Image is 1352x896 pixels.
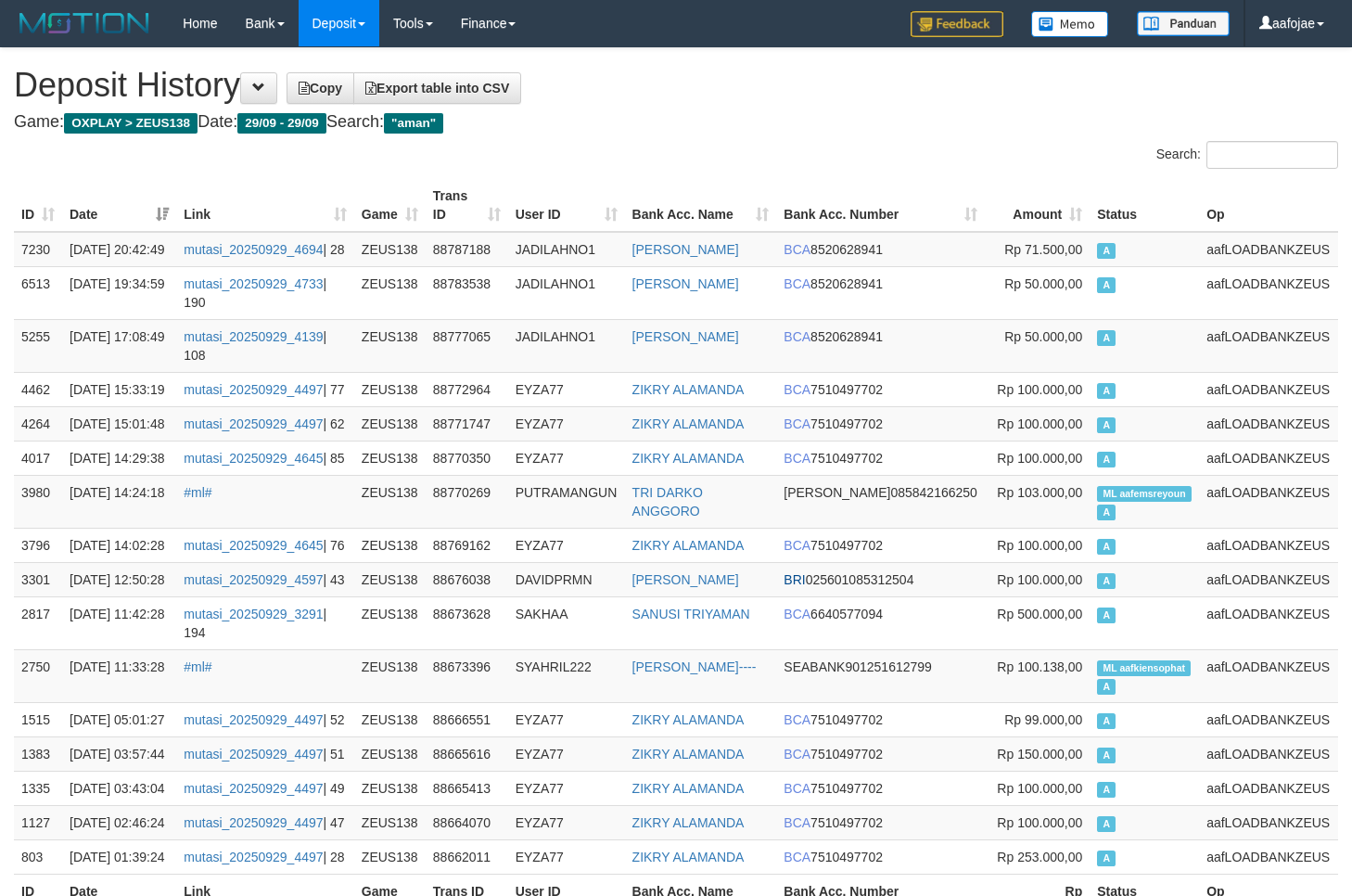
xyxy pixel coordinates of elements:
[176,771,354,805] td: | 49
[997,382,1082,397] span: Rp 100.000,00
[632,329,739,344] a: [PERSON_NAME]
[1097,383,1116,399] span: Approved
[184,329,323,344] a: mutasi_20250929_4139
[184,781,323,796] a: mutasi_20250929_4497
[14,839,62,874] td: 803
[14,67,1338,104] h1: Deposit History
[184,850,323,864] a: mutasi_20250929_4497
[1097,851,1116,866] span: Approved
[14,771,62,805] td: 1335
[1097,417,1116,433] span: Approved
[1199,562,1338,596] td: aafLOADBANKZEUS
[776,771,985,805] td: 7510497702
[14,736,62,771] td: 1383
[176,736,354,771] td: | 51
[184,451,323,466] a: mutasi_20250929_4645
[508,372,625,406] td: EYZA77
[1199,266,1338,319] td: aafLOADBANKZEUS
[184,276,323,291] a: mutasi_20250929_4733
[1097,243,1116,259] span: Approved
[62,736,176,771] td: [DATE] 03:57:44
[237,113,326,134] span: 29/09 - 29/09
[1097,748,1116,763] span: Approved
[299,81,342,96] span: Copy
[784,416,810,431] span: BCA
[1137,11,1230,36] img: panduan.png
[14,372,62,406] td: 4462
[354,475,426,528] td: ZEUS138
[1199,805,1338,839] td: aafLOADBANKZEUS
[426,736,508,771] td: 88665616
[508,528,625,562] td: EYZA77
[784,712,810,727] span: BCA
[508,406,625,441] td: EYZA77
[176,562,354,596] td: | 43
[776,179,985,232] th: Bank Acc. Number: activate to sort column ascending
[62,266,176,319] td: [DATE] 19:34:59
[911,11,1003,37] img: Feedback.jpg
[776,649,985,702] td: 901251612799
[776,441,985,475] td: 7510497702
[1199,839,1338,874] td: aafLOADBANKZEUS
[62,179,176,232] th: Date: activate to sort column ascending
[1199,528,1338,562] td: aafLOADBANKZEUS
[1097,679,1116,695] span: Approved
[354,232,426,267] td: ZEUS138
[1199,771,1338,805] td: aafLOADBANKZEUS
[354,406,426,441] td: ZEUS138
[632,276,739,291] a: [PERSON_NAME]
[508,596,625,649] td: SAKHAA
[354,596,426,649] td: ZEUS138
[184,242,323,257] a: mutasi_20250929_4694
[62,528,176,562] td: [DATE] 14:02:28
[62,372,176,406] td: [DATE] 15:33:19
[14,441,62,475] td: 4017
[1097,816,1116,832] span: Approved
[426,805,508,839] td: 88664070
[354,839,426,874] td: ZEUS138
[62,839,176,874] td: [DATE] 01:39:24
[508,562,625,596] td: DAVIDPRMN
[184,382,323,397] a: mutasi_20250929_4497
[176,232,354,267] td: | 28
[176,805,354,839] td: | 47
[176,839,354,874] td: | 28
[776,736,985,771] td: 7510497702
[1097,452,1116,467] span: Approved
[508,771,625,805] td: EYZA77
[776,596,985,649] td: 6640577094
[287,72,354,104] a: Copy
[508,319,625,372] td: JADILAHNO1
[176,441,354,475] td: | 85
[62,319,176,372] td: [DATE] 17:08:49
[784,815,810,830] span: BCA
[354,771,426,805] td: ZEUS138
[426,372,508,406] td: 88772964
[997,572,1082,587] span: Rp 100.000,00
[508,702,625,736] td: EYZA77
[354,649,426,702] td: ZEUS138
[14,319,62,372] td: 5255
[176,702,354,736] td: | 52
[1199,441,1338,475] td: aafLOADBANKZEUS
[62,562,176,596] td: [DATE] 12:50:28
[776,475,985,528] td: 085842166250
[1199,406,1338,441] td: aafLOADBANKZEUS
[1097,330,1116,346] span: Approved
[184,712,323,727] a: mutasi_20250929_4497
[632,607,750,621] a: SANUSI TRIYAMAN
[997,485,1082,500] span: Rp 103.000,00
[997,815,1082,830] span: Rp 100.000,00
[14,475,62,528] td: 3980
[176,266,354,319] td: | 190
[14,702,62,736] td: 1515
[62,232,176,267] td: [DATE] 20:42:49
[354,528,426,562] td: ZEUS138
[14,805,62,839] td: 1127
[784,607,810,621] span: BCA
[354,441,426,475] td: ZEUS138
[353,72,521,104] a: Export table into CSV
[776,266,985,319] td: 8520628941
[784,276,810,291] span: BCA
[62,771,176,805] td: [DATE] 03:43:04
